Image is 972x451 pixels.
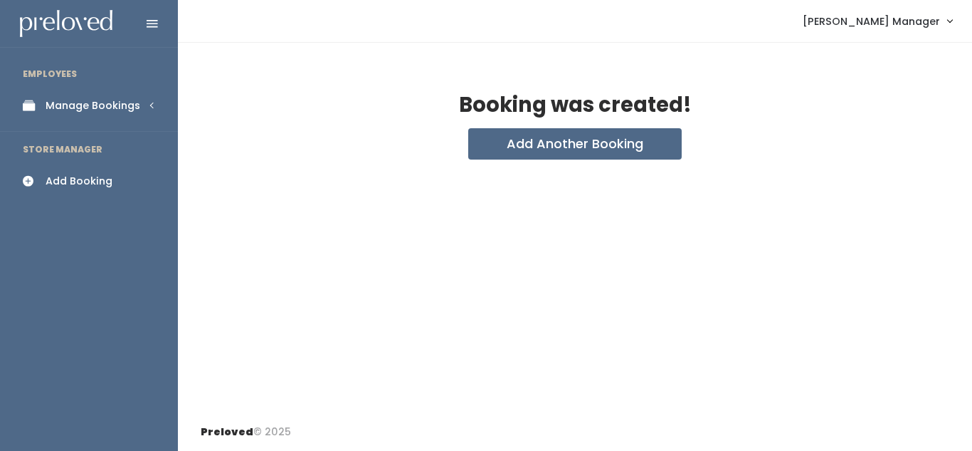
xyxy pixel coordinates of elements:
[201,425,253,439] span: Preloved
[46,174,112,189] div: Add Booking
[803,14,940,29] span: [PERSON_NAME] Manager
[468,128,682,160] button: Add Another Booking
[201,413,291,440] div: © 2025
[46,98,140,113] div: Manage Bookings
[788,6,966,36] a: [PERSON_NAME] Manager
[20,10,112,38] img: preloved logo
[459,94,692,117] h2: Booking was created!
